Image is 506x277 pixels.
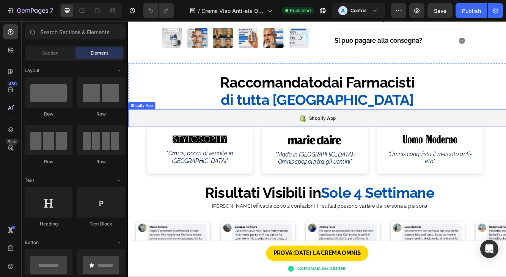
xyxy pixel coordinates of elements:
span: Sole 4 Settimane [232,196,369,217]
button: 7 [3,3,57,18]
div: Shopify App [218,112,250,121]
span: Toggle open [113,174,125,186]
span: dai Farmacisti [234,64,345,84]
span: Toggle open [113,64,125,77]
div: Row [25,111,72,117]
img: gempages_491166728353481762-54d0d2f9-31cc-4b8b-9b46-66219774ac3b.svg [192,136,257,149]
span: Section [42,50,58,56]
h3: Control [350,7,366,14]
div: Beta [6,139,18,145]
span: Element [91,50,108,56]
span: Layout [25,67,39,74]
div: Heading [25,221,72,227]
p: "Made in [GEOGRAPHIC_DATA]: Omnis spopola tra gli uomini" [171,156,278,174]
div: Shopify App [2,98,31,105]
span: Toggle open [113,236,125,249]
div: Undo/Redo [143,3,174,18]
div: Row [77,158,125,165]
p: 7 [50,6,53,15]
div: Text Block [77,221,125,227]
div: Publish [462,7,481,15]
button: Save [427,3,453,18]
p: A [341,7,345,14]
span: Save [434,8,446,14]
p: "Omnis conquista il mercato anti-età" [310,155,417,173]
div: Row [25,158,72,165]
span: Text [25,177,34,184]
h2: Risultati Visibili in [6,196,455,218]
div: Background Image [23,127,150,183]
div: Row [77,111,125,117]
div: Open Intercom Messenger [480,240,498,258]
button: AControl [332,3,385,18]
span: / [198,7,200,15]
span: Published [290,7,311,14]
div: 450 [7,81,18,87]
span: Crema Viso Anti-età Omnis | Made in [GEOGRAPHIC_DATA] 🇮🇹 | 55 | LP.CV.55+ [201,7,264,15]
span: Button [25,239,39,246]
img: gempages_491166728353481762-1f64c0fd-6a70-4f6c-a1f4-9f6d5b3c6508.webp [53,138,119,146]
p: "Omnis, boom di vendite in [GEOGRAPHIC_DATA]" [33,155,140,172]
input: Search Sections & Elements [25,24,125,39]
p: [PERSON_NAME] efficacia dopo 2 confezioni. I risultati possono variare da persona a persona [6,219,454,226]
img: gempages_491166728353481762-5588d1f3-9490-4dbd-bb1f-ffb2fa432a87.webp [330,137,396,147]
button: Publish [456,3,487,18]
span: di tutta [GEOGRAPHIC_DATA] [112,85,344,105]
iframe: Design area [128,21,506,277]
div: Background Image [300,127,427,183]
